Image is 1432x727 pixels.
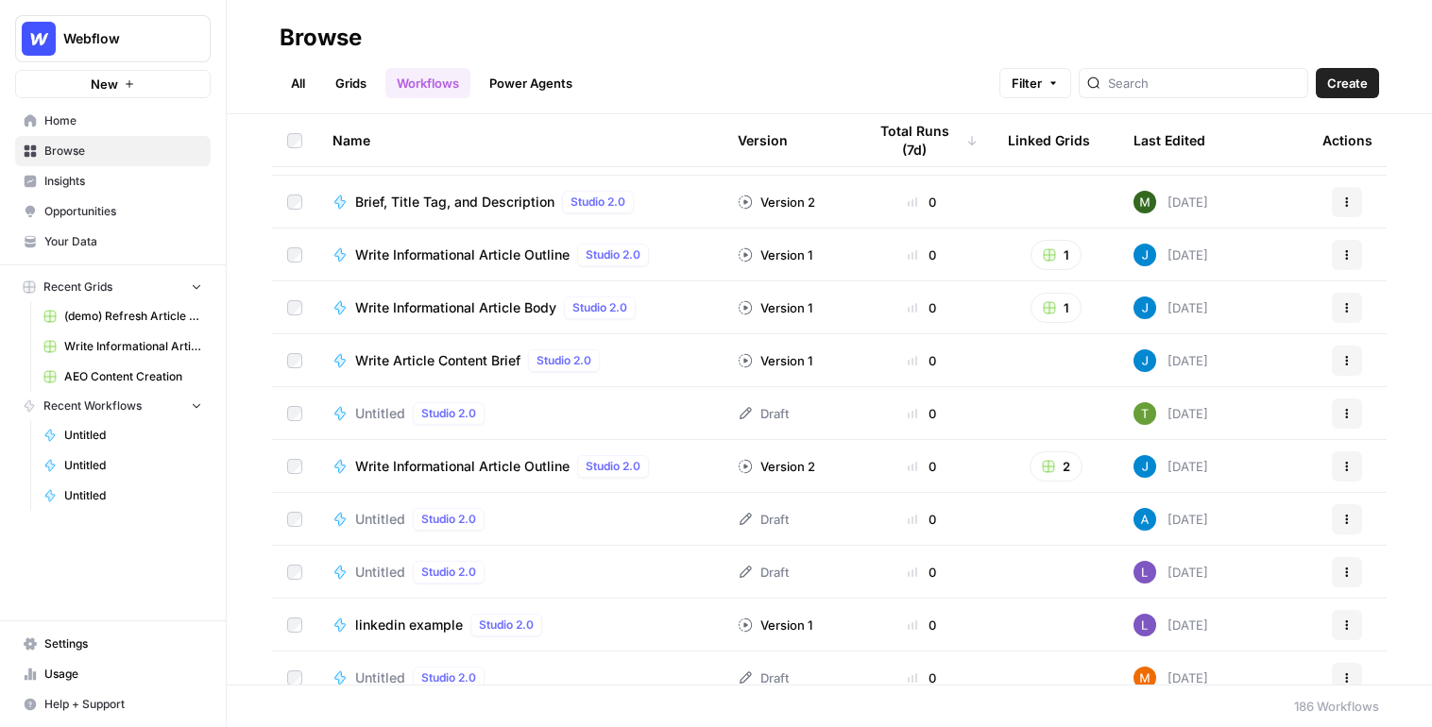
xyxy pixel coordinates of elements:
a: Untitled [35,450,211,481]
div: 186 Workflows [1294,697,1379,716]
a: UntitledStudio 2.0 [332,402,707,425]
span: Untitled [355,668,405,687]
span: (demo) Refresh Article Content & Analysis [64,308,202,325]
button: Help + Support [15,689,211,719]
div: [DATE] [1134,561,1208,583]
div: Version 2 [738,457,815,476]
a: UntitledStudio 2.0 [332,561,707,583]
img: Webflow Logo [22,22,56,56]
div: Draft [738,563,789,582]
div: 0 [866,351,978,370]
div: Total Runs (7d) [866,114,978,166]
button: New [15,70,211,98]
span: Studio 2.0 [421,405,476,422]
img: z620ml7ie90s7uun3xptce9f0frp [1134,349,1156,372]
span: Webflow [63,29,178,48]
span: Untitled [64,457,202,474]
button: Workspace: Webflow [15,15,211,62]
div: [DATE] [1134,667,1208,689]
div: 0 [866,404,978,423]
input: Search [1108,74,1300,93]
span: Your Data [44,233,202,250]
a: Write Informational Article [35,331,211,362]
span: Help + Support [44,696,202,713]
button: 1 [1031,293,1082,323]
div: Draft [738,510,789,529]
span: Studio 2.0 [479,617,534,634]
div: Version 1 [738,245,812,264]
div: 0 [866,616,978,634]
span: linkedin example [355,616,463,634]
span: Untitled [355,510,405,529]
div: [DATE] [1134,191,1208,213]
span: Usage [44,666,202,683]
span: Browse [44,143,202,160]
div: 0 [866,193,978,211]
div: Draft [738,668,789,687]
span: Studio 2.0 [421,564,476,581]
a: Home [15,106,211,136]
div: [DATE] [1134,508,1208,531]
a: AEO Content Creation [35,362,211,392]
span: Write Informational Article Body [355,298,556,317]
a: Write Informational Article BodyStudio 2.0 [332,296,707,319]
a: Your Data [15,227,211,257]
div: 0 [866,457,978,476]
span: New [91,75,118,93]
div: [DATE] [1134,244,1208,266]
img: 4suam345j4k4ehuf80j2ussc8x0k [1134,667,1156,689]
div: Actions [1322,114,1372,166]
a: Usage [15,659,211,689]
div: Version 2 [738,193,815,211]
a: Settings [15,629,211,659]
div: Draft [738,404,789,423]
div: [DATE] [1134,349,1208,372]
div: Last Edited [1134,114,1205,166]
img: o3cqybgnmipr355j8nz4zpq1mc6x [1134,508,1156,531]
span: Brief, Title Tag, and Description [355,193,554,211]
a: Grids [324,68,378,98]
a: linkedin exampleStudio 2.0 [332,614,707,636]
span: Untitled [355,404,405,423]
span: Recent Workflows [43,397,142,414]
a: Power Agents [478,68,584,98]
div: [DATE] [1134,296,1208,319]
div: 0 [866,563,978,582]
a: Write Article Content BriefStudio 2.0 [332,349,707,372]
img: yba7bbzze900hr86j8rqqvfn473j [1134,402,1156,425]
div: 0 [866,510,978,529]
span: Untitled [64,427,202,444]
a: Workflows [385,68,470,98]
div: Linked Grids [1008,114,1090,166]
span: Studio 2.0 [572,299,627,316]
span: Studio 2.0 [571,194,625,211]
span: AEO Content Creation [64,368,202,385]
a: Untitled [35,481,211,511]
div: Version [738,114,788,166]
img: rn7sh892ioif0lo51687sih9ndqw [1134,614,1156,636]
a: Browse [15,136,211,166]
span: Write Informational Article Outline [355,245,570,264]
div: 0 [866,668,978,687]
span: Studio 2.0 [586,458,640,475]
span: Write Article Content Brief [355,351,520,370]
button: 2 [1030,451,1083,482]
button: Create [1316,68,1379,98]
img: ms5214pclqw0imcoxtvoedrp0urw [1134,191,1156,213]
span: Create [1327,74,1368,93]
div: Version 1 [738,298,812,317]
a: Untitled [35,420,211,450]
a: Opportunities [15,196,211,227]
span: Filter [1012,74,1042,93]
span: Untitled [355,563,405,582]
span: Studio 2.0 [421,669,476,686]
a: Brief, Title Tag, and DescriptionStudio 2.0 [332,191,707,213]
a: UntitledStudio 2.0 [332,667,707,689]
div: 0 [866,298,978,317]
span: Settings [44,635,202,652]
button: 1 [1031,240,1082,270]
div: [DATE] [1134,614,1208,636]
img: z620ml7ie90s7uun3xptce9f0frp [1134,296,1156,319]
a: Write Informational Article OutlineStudio 2.0 [332,244,707,266]
img: rn7sh892ioif0lo51687sih9ndqw [1134,561,1156,583]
